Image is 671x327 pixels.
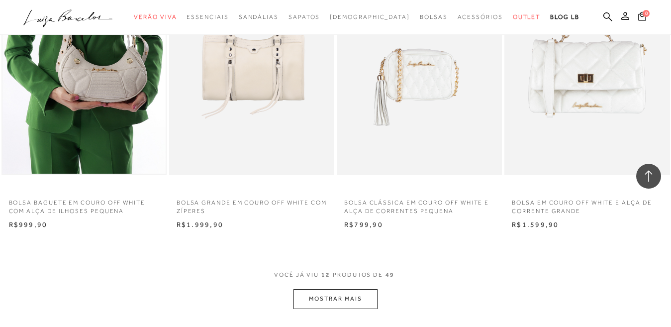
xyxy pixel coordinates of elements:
[550,13,579,20] span: BLOG LB
[9,220,48,228] span: R$999,90
[134,13,177,20] span: Verão Viva
[288,13,320,20] span: Sapatos
[385,271,394,289] span: 49
[187,13,228,20] span: Essenciais
[635,11,649,24] button: 0
[458,13,503,20] span: Acessórios
[187,8,228,26] a: categoryNavScreenReaderText
[512,220,559,228] span: R$1.599,90
[337,193,502,216] a: BOLSA CLÁSSICA EM COURO OFF WHITE E ALÇA DE CORRENTES PEQUENA
[344,220,383,228] span: R$799,90
[420,13,448,20] span: Bolsas
[177,220,223,228] span: R$1.999,90
[239,13,279,20] span: Sandálias
[169,193,334,216] a: BOLSA GRANDE EM COURO OFF WHITE COM ZÍPERES
[330,8,410,26] a: noSubCategoriesText
[134,8,177,26] a: categoryNavScreenReaderText
[643,10,650,17] span: 0
[288,8,320,26] a: categoryNavScreenReaderText
[239,8,279,26] a: categoryNavScreenReaderText
[513,8,541,26] a: categoryNavScreenReaderText
[293,289,377,309] button: MOSTRAR MAIS
[330,13,410,20] span: [DEMOGRAPHIC_DATA]
[1,193,167,216] a: BOLSA BAGUETE EM COURO OFF WHITE COM ALÇA DE ILHOSES PEQUENA
[504,193,670,216] a: BOLSA EM COURO OFF WHITE E ALÇA DE CORRENTE GRANDE
[513,13,541,20] span: Outlet
[274,271,319,279] span: VOCê JÁ VIU
[420,8,448,26] a: categoryNavScreenReaderText
[321,271,330,289] span: 12
[550,8,579,26] a: BLOG LB
[458,8,503,26] a: categoryNavScreenReaderText
[333,271,383,279] span: PRODUTOS DE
